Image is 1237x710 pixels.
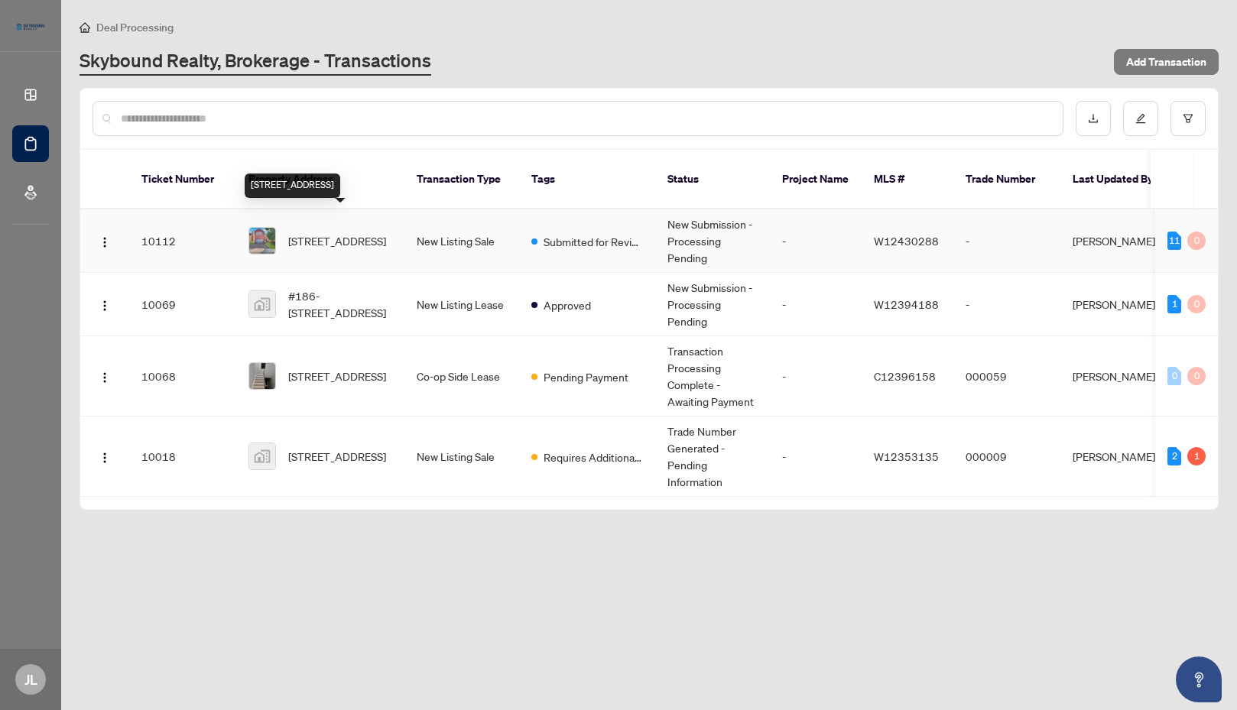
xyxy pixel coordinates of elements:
span: #186-[STREET_ADDRESS] [288,287,392,321]
span: C12396158 [874,369,936,383]
th: MLS # [862,150,953,209]
td: [PERSON_NAME] [1060,273,1175,336]
span: home [80,22,90,33]
span: edit [1135,113,1146,124]
td: - [770,273,862,336]
td: - [770,209,862,273]
span: W12430288 [874,234,939,248]
td: Trade Number Generated - Pending Information [655,417,770,497]
td: New Submission - Processing Pending [655,273,770,336]
span: filter [1183,113,1193,124]
td: New Listing Sale [404,209,519,273]
button: Logo [93,229,117,253]
div: 0 [1187,367,1206,385]
button: Open asap [1176,657,1222,702]
th: Status [655,150,770,209]
button: Logo [93,364,117,388]
button: Logo [93,292,117,316]
div: 0 [1187,295,1206,313]
button: edit [1123,101,1158,136]
div: 1 [1167,295,1181,313]
img: thumbnail-img [249,443,275,469]
th: Transaction Type [404,150,519,209]
span: download [1088,113,1099,124]
button: Add Transaction [1114,49,1219,75]
img: Logo [99,236,111,248]
span: [STREET_ADDRESS] [288,368,386,384]
button: download [1076,101,1111,136]
td: Transaction Processing Complete - Awaiting Payment [655,336,770,417]
td: Co-op Side Lease [404,336,519,417]
td: 10018 [129,417,236,497]
td: New Listing Lease [404,273,519,336]
img: Logo [99,452,111,464]
span: W12353135 [874,449,939,463]
th: Tags [519,150,655,209]
span: Requires Additional Docs [544,449,643,465]
span: [STREET_ADDRESS] [288,448,386,465]
div: 1 [1187,447,1206,465]
img: logo [12,19,49,34]
td: New Submission - Processing Pending [655,209,770,273]
div: 11 [1167,232,1181,250]
span: Deal Processing [96,21,174,34]
td: - [770,417,862,497]
td: 000009 [953,417,1060,497]
span: Approved [544,297,591,313]
th: Ticket Number [129,150,236,209]
img: thumbnail-img [249,228,275,254]
th: Property Address [236,150,404,209]
div: [STREET_ADDRESS] [245,173,340,198]
div: 0 [1167,367,1181,385]
td: 10069 [129,273,236,336]
img: thumbnail-img [249,291,275,317]
td: [PERSON_NAME] [1060,417,1175,497]
span: W12394188 [874,297,939,311]
td: [PERSON_NAME] [1060,336,1175,417]
img: thumbnail-img [249,363,275,389]
div: 2 [1167,447,1181,465]
a: Skybound Realty, Brokerage - Transactions [80,48,431,76]
th: Trade Number [953,150,1060,209]
td: 10112 [129,209,236,273]
th: Last Updated By [1060,150,1175,209]
td: - [953,273,1060,336]
button: filter [1170,101,1206,136]
span: JL [24,669,37,690]
div: 0 [1187,232,1206,250]
td: 10068 [129,336,236,417]
span: Submitted for Review [544,233,643,250]
button: Logo [93,444,117,468]
span: Pending Payment [544,368,628,385]
span: Add Transaction [1126,50,1206,74]
th: Project Name [770,150,862,209]
td: 000059 [953,336,1060,417]
img: Logo [99,371,111,384]
img: Logo [99,300,111,312]
span: [STREET_ADDRESS] [288,232,386,249]
td: - [953,209,1060,273]
td: - [770,336,862,417]
td: New Listing Sale [404,417,519,497]
td: [PERSON_NAME] [1060,209,1175,273]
